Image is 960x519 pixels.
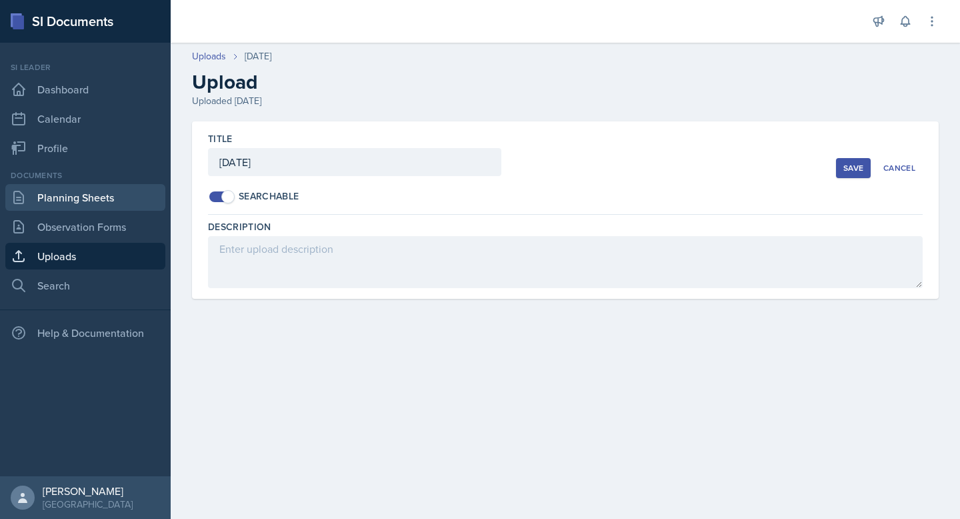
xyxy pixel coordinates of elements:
div: Documents [5,169,165,181]
div: [GEOGRAPHIC_DATA] [43,498,133,511]
a: Profile [5,135,165,161]
label: Description [208,220,271,233]
a: Uploads [192,49,226,63]
a: Observation Forms [5,213,165,240]
div: [DATE] [245,49,271,63]
div: [PERSON_NAME] [43,484,133,498]
a: Search [5,272,165,299]
a: Calendar [5,105,165,132]
a: Planning Sheets [5,184,165,211]
div: Save [843,163,863,173]
div: Uploaded [DATE] [192,94,939,108]
h2: Upload [192,70,939,94]
a: Dashboard [5,76,165,103]
div: Searchable [239,189,299,203]
input: Enter title [208,148,501,176]
div: Si leader [5,61,165,73]
label: Title [208,132,233,145]
button: Cancel [876,158,923,178]
div: Cancel [883,163,915,173]
a: Uploads [5,243,165,270]
button: Save [836,158,871,178]
div: Help & Documentation [5,320,165,346]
